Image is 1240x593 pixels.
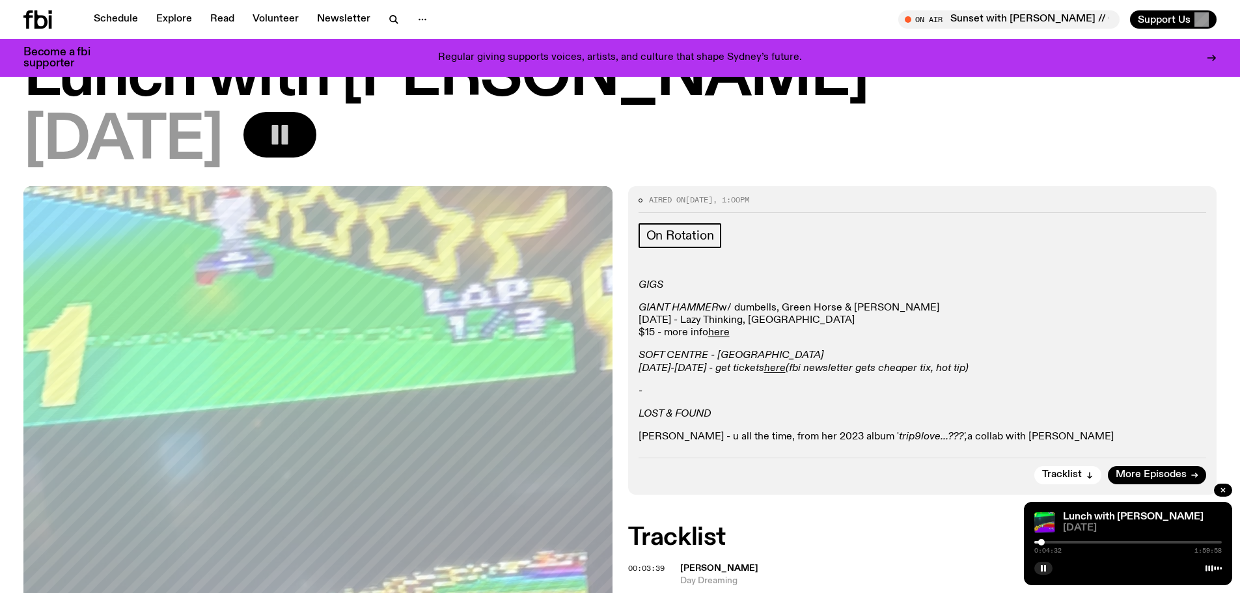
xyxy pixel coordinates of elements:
[1194,547,1222,554] span: 1:59:58
[23,112,223,171] span: [DATE]
[202,10,242,29] a: Read
[1034,547,1062,554] span: 0:04:32
[898,10,1120,29] button: On AirSunset with [PERSON_NAME] // Guest Mix: [PERSON_NAME]
[708,327,730,338] a: here
[628,565,665,572] button: 00:03:39
[1063,523,1222,533] span: [DATE]
[639,385,1207,398] p: -
[1116,470,1187,480] span: More Episodes
[713,195,749,205] span: , 1:00pm
[1138,14,1191,25] span: Support Us
[628,526,1217,549] h2: Tracklist
[639,409,711,419] em: LOST & FOUND
[639,303,719,313] em: GIANT HAMMER
[245,10,307,29] a: Volunteer
[86,10,146,29] a: Schedule
[639,280,663,290] em: GIGS
[786,363,969,374] em: (fbi newsletter gets cheaper tix, hot tip)
[1034,466,1101,484] button: Tracklist
[639,223,722,248] a: On Rotation
[628,563,665,573] span: 00:03:39
[646,228,714,243] span: On Rotation
[639,350,823,361] em: SOFT CENTRE - [GEOGRAPHIC_DATA]
[680,575,1103,587] span: Day Dreaming
[1130,10,1217,29] button: Support Us
[1063,512,1204,522] a: Lunch with [PERSON_NAME]
[148,10,200,29] a: Explore
[1108,466,1206,484] a: More Episodes
[649,195,685,205] span: Aired on
[309,10,378,29] a: Newsletter
[639,363,764,374] em: [DATE]-[DATE] - get tickets
[639,302,1207,340] p: w/ dumbells, Green Horse & [PERSON_NAME] [DATE] - Lazy Thinking, [GEOGRAPHIC_DATA] $15 - more info
[23,47,107,69] h3: Become a fbi supporter
[438,52,802,64] p: Regular giving supports voices, artists, and culture that shape Sydney’s future.
[1042,470,1082,480] span: Tracklist
[685,195,713,205] span: [DATE]
[680,564,758,573] span: [PERSON_NAME]
[23,48,1217,107] h1: Lunch with [PERSON_NAME]
[764,363,786,374] a: here
[899,432,967,442] em: trip9love...???',
[639,431,1207,443] p: [PERSON_NAME] - u all the time, from her 2023 album ' a collab with [PERSON_NAME]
